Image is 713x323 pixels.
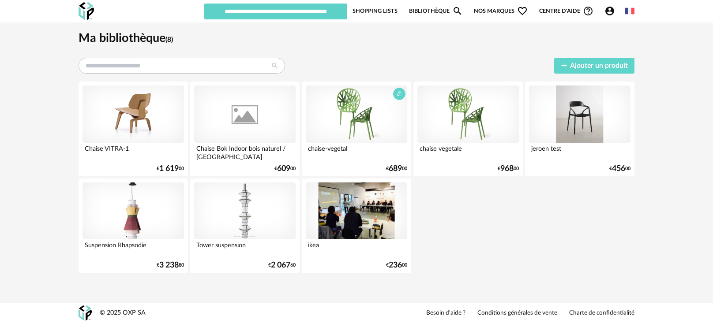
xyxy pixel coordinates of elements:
[79,305,92,321] img: OXP
[302,178,411,273] a: ikea ikea €23600
[274,166,296,172] div: € 00
[529,143,630,160] div: jeroen test
[539,6,593,16] span: Centre d'aideHelp Circle Outline icon
[159,262,179,268] span: 3 238
[609,166,630,172] div: € 00
[569,309,634,317] a: Charte de confidentialité
[79,2,94,20] img: OXP
[570,62,628,69] span: Ajouter un produit
[474,3,528,19] span: Nos marques
[302,82,411,176] a: chaise-vegetal chaise-vegetal €68900
[498,166,519,172] div: € 00
[477,309,557,317] a: Conditions générales de vente
[159,166,179,172] span: 1 619
[452,6,463,16] span: Magnify icon
[194,143,296,160] div: Chaise Bok Indoor bois naturel / [GEOGRAPHIC_DATA]
[271,262,290,268] span: 2 067
[409,3,463,19] a: BibliothèqueMagnify icon
[417,143,519,160] div: chaise vegetale
[426,309,465,317] a: Besoin d'aide ?
[83,239,184,257] div: Suspension Rhapsodie
[79,178,188,273] a: Suspension Rhapsodie Suspension Rhapsodie €3 23880
[583,6,593,16] span: Help Circle Outline icon
[268,262,296,268] div: € 60
[83,143,184,160] div: Chaise VITRA-1
[157,262,184,268] div: € 80
[194,239,296,257] div: Tower suspension
[625,6,634,16] img: fr
[100,309,146,317] div: © 2025 OXP SA
[157,166,184,172] div: € 00
[604,6,615,16] span: Account Circle icon
[306,239,407,257] div: ikea
[165,36,173,43] span: (8)
[190,178,300,273] a: Tower suspension Tower suspension €2 06760
[500,166,514,172] span: 968
[612,166,625,172] span: 456
[353,3,398,19] a: Shopping Lists
[517,6,528,16] span: Heart Outline icon
[554,58,634,74] button: Ajouter un produit
[190,82,300,176] a: Chaise Bok Indoor bois naturel / Chêne massif huilé Chaise Bok Indoor bois naturel / [GEOGRAPHIC_...
[386,166,407,172] div: € 00
[389,262,402,268] span: 236
[306,143,407,160] div: chaise-vegetal
[389,166,402,172] span: 689
[413,82,523,176] a: chaise vegetale chaise vegetale €96800
[604,6,619,16] span: Account Circle icon
[277,166,290,172] span: 609
[79,82,188,176] a: Chaise VITRA-1 Chaise VITRA-1 €1 61900
[386,262,407,268] div: € 00
[525,82,634,176] a: jeroen test jeroen test €45600
[79,30,634,46] h1: Ma bibliothèque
